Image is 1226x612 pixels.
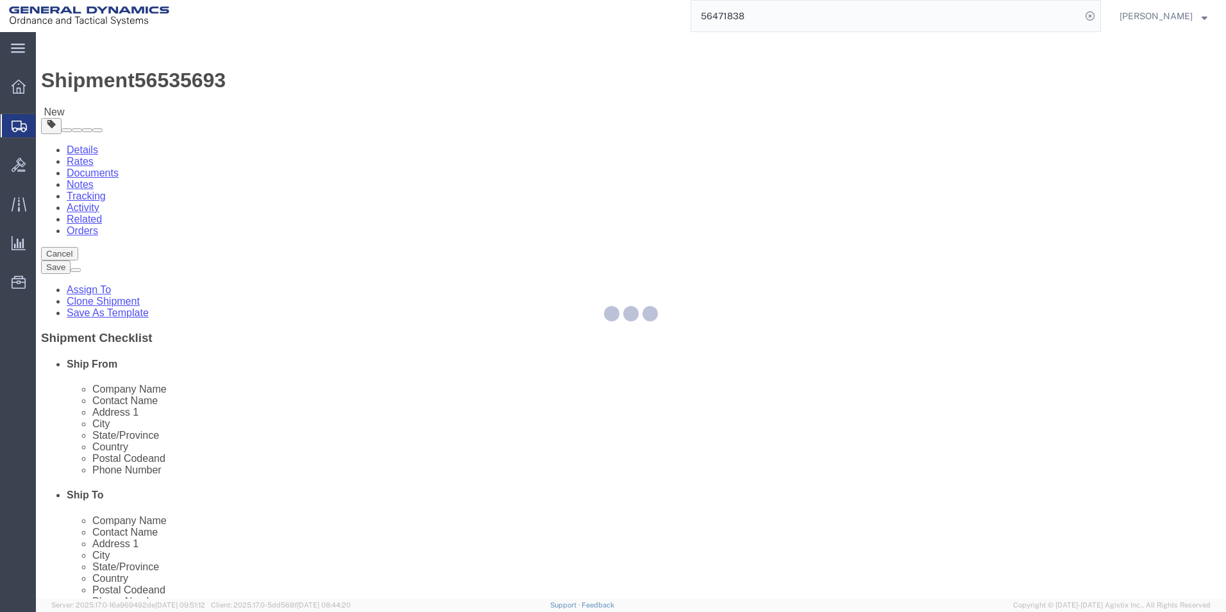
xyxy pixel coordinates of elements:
[9,6,169,26] img: logo
[691,1,1081,31] input: Search for shipment number, reference number
[1119,8,1208,24] button: [PERSON_NAME]
[1013,600,1211,611] span: Copyright © [DATE]-[DATE] Agistix Inc., All Rights Reserved
[51,601,205,609] span: Server: 2025.17.0-16a969492de
[1120,9,1193,23] span: Nicole Byrnes
[297,601,351,609] span: [DATE] 08:44:20
[582,601,614,609] a: Feedback
[155,601,205,609] span: [DATE] 09:51:12
[211,601,351,609] span: Client: 2025.17.0-5dd568f
[550,601,582,609] a: Support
